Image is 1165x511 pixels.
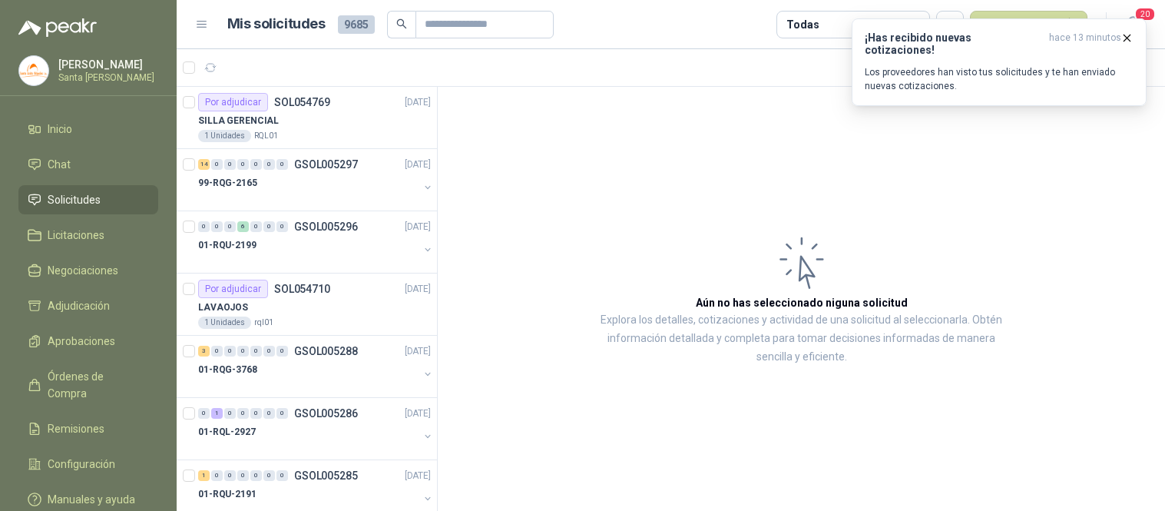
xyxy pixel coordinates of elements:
[224,221,236,232] div: 0
[224,470,236,481] div: 0
[865,65,1134,93] p: Los proveedores han visto tus solicitudes y te han enviado nuevas cotizaciones.
[211,408,223,419] div: 1
[48,420,104,437] span: Remisiones
[250,470,262,481] div: 0
[198,280,268,298] div: Por adjudicar
[18,291,158,320] a: Adjudicación
[263,346,275,357] div: 0
[405,158,431,172] p: [DATE]
[48,297,110,314] span: Adjudicación
[250,346,262,357] div: 0
[198,487,256,502] p: 01-RQU-2191
[18,221,158,250] a: Licitaciones
[294,221,358,232] p: GSOL005296
[865,32,1043,56] h3: ¡Has recibido nuevas cotizaciones!
[198,238,256,253] p: 01-RQU-2199
[224,346,236,357] div: 0
[294,408,358,419] p: GSOL005286
[48,191,101,208] span: Solicitudes
[294,470,358,481] p: GSOL005285
[18,256,158,285] a: Negociaciones
[198,93,268,111] div: Por adjudicar
[263,408,275,419] div: 0
[237,408,249,419] div: 0
[58,59,154,70] p: [PERSON_NAME]
[18,150,158,179] a: Chat
[970,11,1087,38] button: Nueva solicitud
[396,18,407,29] span: search
[294,159,358,170] p: GSOL005297
[48,121,72,138] span: Inicio
[198,470,210,481] div: 1
[250,408,262,419] div: 0
[198,342,434,391] a: 3 0 0 0 0 0 0 GSOL005288[DATE] 01-RQG-3768
[1119,11,1147,38] button: 20
[198,363,257,377] p: 01-RQG-3768
[198,221,210,232] div: 0
[274,284,330,294] p: SOL054710
[405,406,431,421] p: [DATE]
[405,282,431,297] p: [DATE]
[48,227,104,244] span: Licitaciones
[263,221,275,232] div: 0
[18,18,97,37] img: Logo peakr
[227,13,326,35] h1: Mis solicitudes
[198,130,251,142] div: 1 Unidades
[276,408,288,419] div: 0
[405,344,431,359] p: [DATE]
[263,470,275,481] div: 0
[58,73,154,82] p: Santa [PERSON_NAME]
[224,159,236,170] div: 0
[237,221,249,232] div: 6
[786,16,819,33] div: Todas
[18,450,158,479] a: Configuración
[591,311,1011,367] p: Explora los detalles, cotizaciones y actividad de una solicitud al seleccionarla. Obtén informaci...
[18,327,158,356] a: Aprobaciones
[19,56,48,85] img: Company Logo
[237,346,249,357] div: 0
[177,87,437,149] a: Por adjudicarSOL054769[DATE] SILLA GERENCIAL1 UnidadesRQL01
[276,346,288,357] div: 0
[696,294,908,311] h3: Aún no has seleccionado niguna solicitud
[18,414,158,443] a: Remisiones
[250,221,262,232] div: 0
[198,404,434,453] a: 0 1 0 0 0 0 0 GSOL005286[DATE] 01-RQL-2927
[198,425,256,440] p: 01-RQL-2927
[198,217,434,267] a: 0 0 0 6 0 0 0 GSOL005296[DATE] 01-RQU-2199
[48,368,144,402] span: Órdenes de Compra
[405,220,431,234] p: [DATE]
[405,469,431,483] p: [DATE]
[198,317,251,329] div: 1 Unidades
[198,114,279,128] p: SILLA GERENCIAL
[18,362,158,408] a: Órdenes de Compra
[211,159,223,170] div: 0
[250,159,262,170] div: 0
[237,470,249,481] div: 0
[237,159,249,170] div: 0
[211,346,223,357] div: 0
[48,456,115,473] span: Configuración
[177,274,437,336] a: Por adjudicarSOL054710[DATE] LAVAOJOS1 Unidadesrql01
[224,408,236,419] div: 0
[48,491,135,508] span: Manuales y ayuda
[274,97,330,108] p: SOL054769
[405,95,431,110] p: [DATE]
[18,114,158,144] a: Inicio
[48,262,118,279] span: Negociaciones
[198,159,210,170] div: 14
[294,346,358,357] p: GSOL005288
[254,130,278,142] p: RQL01
[276,470,288,481] div: 0
[1134,7,1156,22] span: 20
[18,185,158,214] a: Solicitudes
[276,221,288,232] div: 0
[852,18,1147,106] button: ¡Has recibido nuevas cotizaciones!hace 13 minutos Los proveedores han visto tus solicitudes y te ...
[263,159,275,170] div: 0
[276,159,288,170] div: 0
[338,15,375,34] span: 9685
[48,333,115,350] span: Aprobaciones
[1049,32,1121,56] span: hace 13 minutos
[198,300,248,315] p: LAVAOJOS
[198,176,257,191] p: 99-RQG-2165
[198,155,434,204] a: 14 0 0 0 0 0 0 GSOL005297[DATE] 99-RQG-2165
